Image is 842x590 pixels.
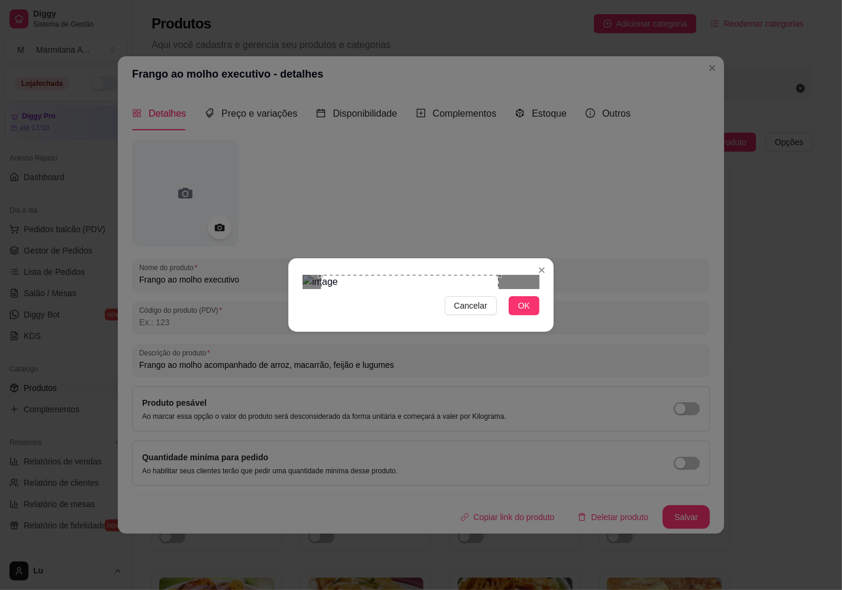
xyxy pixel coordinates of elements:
button: Cancelar [445,296,497,315]
img: image [303,275,539,289]
span: OK [518,299,530,312]
span: Cancelar [454,299,487,312]
button: OK [509,296,539,315]
button: Close [532,261,551,280]
div: Use the arrow keys to move the crop selection area [321,275,499,453]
